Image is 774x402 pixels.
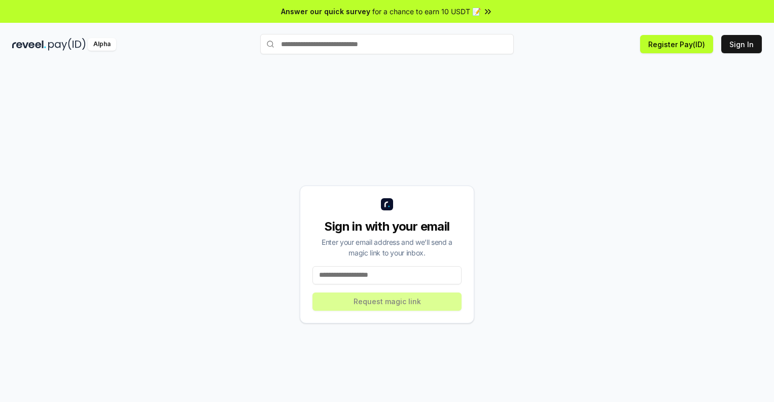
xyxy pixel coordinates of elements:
img: pay_id [48,38,86,51]
button: Sign In [721,35,762,53]
img: logo_small [381,198,393,210]
div: Sign in with your email [312,218,462,235]
button: Register Pay(ID) [640,35,713,53]
img: reveel_dark [12,38,46,51]
div: Alpha [88,38,116,51]
div: Enter your email address and we’ll send a magic link to your inbox. [312,237,462,258]
span: for a chance to earn 10 USDT 📝 [372,6,481,17]
span: Answer our quick survey [281,6,370,17]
